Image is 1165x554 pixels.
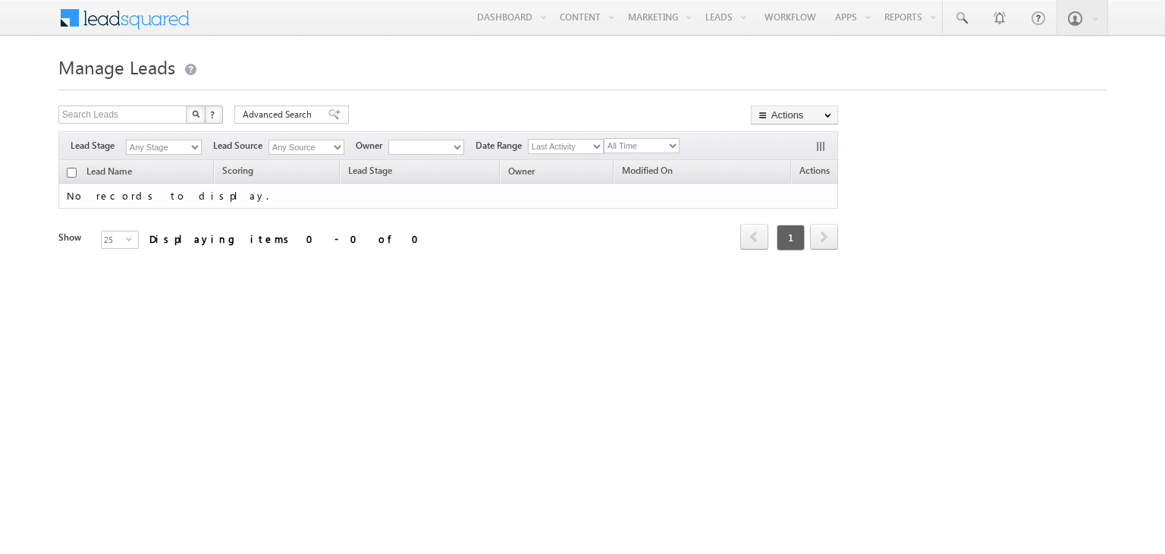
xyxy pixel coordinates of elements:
[205,105,223,124] button: ?
[792,162,837,182] span: Actions
[810,225,838,250] a: next
[222,165,253,176] span: Scoring
[102,231,126,248] span: 25
[740,225,768,250] a: prev
[508,165,535,177] span: Owner
[215,162,261,182] a: Scoring
[348,165,392,176] span: Lead Stage
[58,55,175,79] span: Manage Leads
[213,139,268,153] span: Lead Source
[356,139,388,153] span: Owner
[751,105,838,124] button: Actions
[740,224,768,250] span: prev
[614,162,680,182] a: Modified On
[810,224,838,250] span: next
[58,184,838,209] td: No records to display.
[79,163,140,183] a: Lead Name
[58,231,89,244] div: Show
[192,110,199,118] img: Search
[71,139,126,153] span: Lead Stage
[622,165,673,176] span: Modified On
[243,108,316,121] span: Advanced Search
[67,168,77,178] input: Check all records
[149,230,428,247] div: Displaying items 0 - 0 of 0
[210,108,217,121] span: ?
[777,225,805,250] span: 1
[126,235,138,242] span: select
[476,139,528,153] span: Date Range
[341,162,400,182] a: Lead Stage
